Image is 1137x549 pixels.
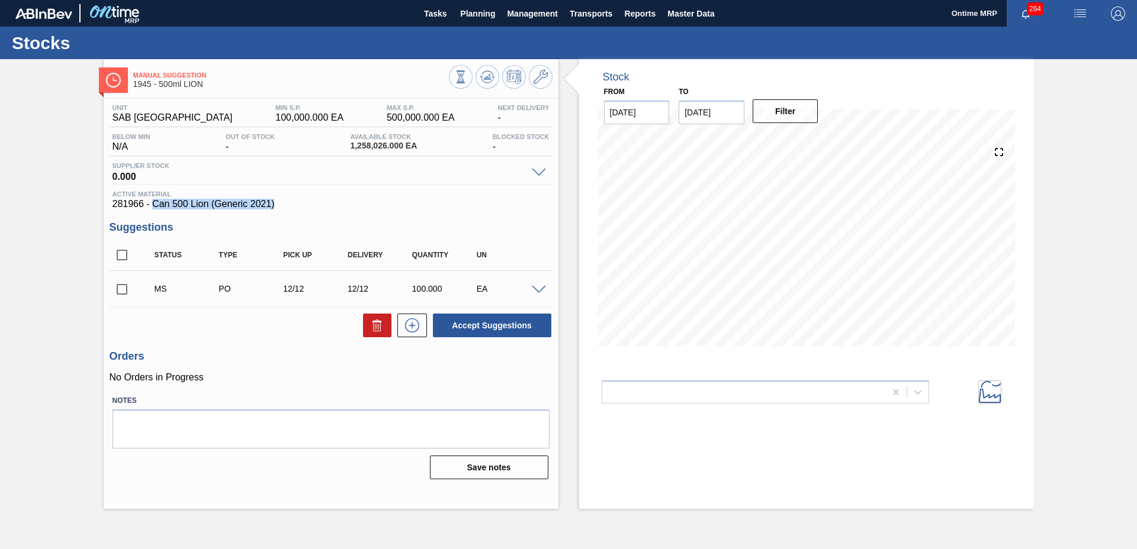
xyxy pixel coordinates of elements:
[409,284,481,293] div: 100.000
[474,284,545,293] div: EA
[570,7,612,21] span: Transports
[460,7,495,21] span: Planning
[1111,7,1125,21] img: Logout
[152,284,223,293] div: Manual Suggestion
[357,314,391,337] div: Delete Suggestions
[350,141,417,150] span: 1,258,026.000 EA
[433,314,551,337] button: Accept Suggestions
[1007,5,1045,22] button: Notifications
[110,350,553,363] h3: Orders
[12,36,222,50] h1: Stocks
[667,7,714,21] span: Master Data
[110,372,553,383] p: No Orders in Progress
[223,133,278,152] div: -
[497,104,549,111] span: Next Delivery
[430,456,548,479] button: Save notes
[113,190,550,198] span: Active Material
[280,284,352,293] div: 12/12/2025
[110,133,153,152] div: N/A
[113,162,526,169] span: Supplier Stock
[280,251,352,259] div: Pick up
[345,251,416,259] div: Delivery
[275,112,343,123] span: 100,000.000 EA
[493,133,550,140] span: Blocked Stock
[275,104,343,111] span: MIN S.P.
[1027,2,1043,15] span: 264
[216,284,287,293] div: Purchase order
[133,80,449,89] span: 1945 - 500ml LION
[350,133,417,140] span: Available Stock
[476,65,499,89] button: Update Chart
[474,251,545,259] div: UN
[679,88,688,96] label: to
[113,112,233,123] span: SAB [GEOGRAPHIC_DATA]
[216,251,287,259] div: Type
[604,88,625,96] label: From
[391,314,427,337] div: New suggestion
[529,65,553,89] button: Go to Master Data / General
[502,65,526,89] button: Schedule Inventory
[490,133,553,152] div: -
[113,392,550,409] label: Notes
[427,312,553,338] div: Accept Suggestions
[422,7,448,21] span: Tasks
[113,133,150,140] span: Below Min
[679,101,744,124] input: mm/dd/yyyy
[494,104,552,123] div: -
[387,104,455,111] span: MAX S.P.
[106,73,121,88] img: Ícone
[507,7,558,21] span: Management
[345,284,416,293] div: 12/12/2025
[753,99,818,123] button: Filter
[110,221,553,234] h3: Suggestions
[113,104,233,111] span: Unit
[226,133,275,140] span: Out Of Stock
[113,169,526,181] span: 0.000
[152,251,223,259] div: Status
[1073,7,1087,21] img: userActions
[409,251,481,259] div: Quantity
[113,199,550,209] span: 281966 - Can 500 Lion (Generic 2021)
[603,71,629,83] div: Stock
[15,8,72,19] img: TNhmsLtSVTkK8tSr43FrP2fwEKptu5GPRR3wAAAABJRU5ErkJggg==
[624,7,656,21] span: Reports
[387,112,455,123] span: 500,000.000 EA
[133,72,449,79] span: Manual Suggestion
[604,101,670,124] input: mm/dd/yyyy
[449,65,473,89] button: Stocks Overview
